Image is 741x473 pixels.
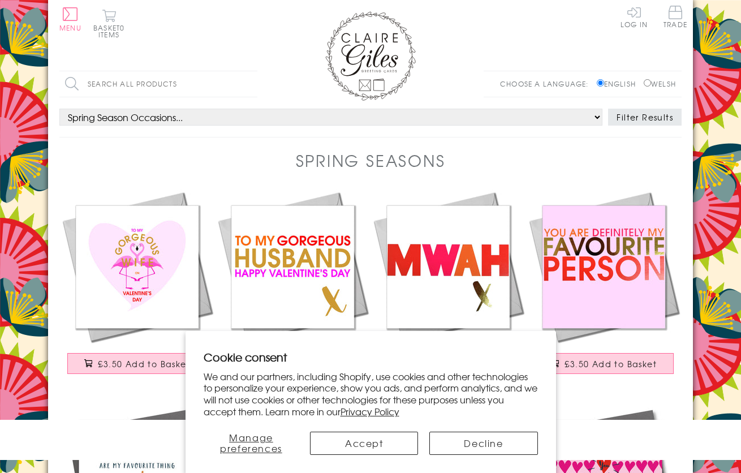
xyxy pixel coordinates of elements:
button: £3.50 Add to Basket [534,353,674,374]
img: Valentines Day Card, You're my Favourite, text foiled in shiny gold [526,189,682,345]
button: Accept [310,432,418,455]
a: Log In [621,6,648,28]
span: Manage preferences [220,431,282,455]
button: Filter Results [608,109,682,126]
p: Choose a language: [500,79,594,89]
a: Privacy Policy [341,405,399,418]
img: Valentines Day Card, MWAH, Kiss, text foiled in shiny gold [370,189,526,345]
input: Search [246,71,257,97]
span: £3.50 Add to Basket [98,358,190,369]
a: Valentines Day Card, Gorgeous Husband, text foiled in shiny gold £3.50 Add to Basket [215,189,370,385]
a: Valentines Day Card, You're my Favourite, text foiled in shiny gold £3.50 Add to Basket [526,189,682,385]
span: £3.50 Add to Basket [565,358,657,369]
button: £3.50 Add to Basket [67,353,208,374]
input: Welsh [644,79,651,87]
a: Valentines Day Card, MWAH, Kiss, text foiled in shiny gold £3.50 Add to Basket [370,189,526,385]
button: Decline [429,432,537,455]
h1: Spring Seasons [296,149,446,172]
span: 0 items [98,23,124,40]
span: Menu [59,23,81,33]
button: Manage preferences [204,432,299,455]
h2: Cookie consent [204,349,538,365]
p: We and our partners, including Shopify, use cookies and other technologies to personalize your ex... [204,371,538,418]
a: Trade [664,6,687,30]
button: Menu [59,7,81,31]
input: Search all products [59,71,257,97]
input: English [597,79,604,87]
button: Basket0 items [93,9,124,38]
span: Trade [664,6,687,28]
label: Welsh [644,79,676,89]
label: English [597,79,641,89]
img: Valentines Day Card, Gorgeous Husband, text foiled in shiny gold [215,189,370,345]
img: Valentines Day Card, Wife, Flamingo heart, text foiled in shiny gold [59,189,215,345]
img: Claire Giles Greetings Cards [325,11,416,101]
a: Valentines Day Card, Wife, Flamingo heart, text foiled in shiny gold £3.50 Add to Basket [59,189,215,385]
